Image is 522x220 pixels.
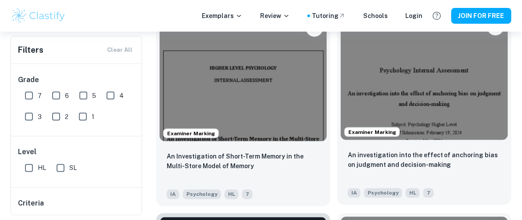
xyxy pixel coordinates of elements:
[38,163,46,173] span: HL
[183,190,221,199] span: Psychology
[406,188,420,198] span: HL
[119,91,124,101] span: 4
[423,188,434,198] span: 7
[38,112,42,122] span: 3
[202,11,243,21] p: Exemplars
[167,152,320,171] p: An Investigation of Short-Term Memory in the Multi-Store Model of Memory
[69,163,77,173] span: SL
[260,11,290,21] p: Review
[348,151,501,170] p: An investigation into the effect of anchoring bias on judgment and decision-making
[156,12,330,206] a: Examiner MarkingPlease log in to bookmark exemplarsAn Investigation of Short-Term Memory in the M...
[225,190,239,199] span: HL
[18,44,43,56] h6: Filters
[18,147,136,158] h6: Level
[18,75,136,85] h6: Grade
[337,12,511,206] a: Examiner MarkingPlease log in to bookmark exemplarsAn investigation into the effect of anchoring ...
[451,8,511,24] button: JOIN FOR FREE
[405,11,422,21] a: Login
[364,188,402,198] span: Psychology
[345,128,400,136] span: Examiner Marking
[363,11,388,21] a: Schools
[167,190,179,199] span: IA
[65,91,69,101] span: 6
[18,198,44,209] h6: Criteria
[65,112,68,122] span: 2
[312,11,346,21] a: Tutoring
[92,91,96,101] span: 5
[11,7,66,25] img: Clastify logo
[38,91,42,101] span: 7
[242,190,253,199] span: 7
[92,112,94,122] span: 1
[429,8,444,23] button: Help and Feedback
[160,16,327,141] img: Psychology IA example thumbnail: An Investigation of Short-Term Memory in
[341,14,508,140] img: Psychology IA example thumbnail: An investigation into the effect of anch
[348,188,361,198] span: IA
[164,130,218,137] span: Examiner Marking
